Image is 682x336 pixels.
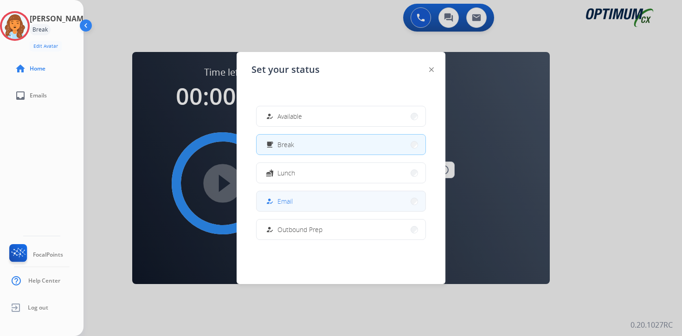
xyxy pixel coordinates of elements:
button: Email [257,191,425,211]
mat-icon: free_breakfast [266,141,274,149]
span: Email [277,196,293,206]
span: Home [30,65,45,72]
span: Help Center [28,277,60,284]
span: Log out [28,304,48,311]
button: Break [257,135,425,155]
p: 0.20.1027RC [631,319,673,330]
img: avatar [2,13,28,39]
mat-icon: how_to_reg [266,112,274,120]
span: Break [277,140,294,149]
mat-icon: how_to_reg [266,197,274,205]
button: Available [257,106,425,126]
span: Emails [30,92,47,99]
button: Edit Avatar [30,41,62,52]
mat-icon: fastfood [266,169,274,177]
mat-icon: home [15,63,26,74]
span: Set your status [251,63,320,76]
span: Available [277,111,302,121]
div: Break [30,24,51,35]
button: Outbound Prep [257,220,425,239]
span: Outbound Prep [277,225,322,234]
a: FocalPoints [7,244,63,265]
img: close-button [429,67,434,72]
span: Lunch [277,168,295,178]
span: FocalPoints [33,251,63,258]
mat-icon: inbox [15,90,26,101]
mat-icon: how_to_reg [266,226,274,233]
button: Lunch [257,163,425,183]
h3: [PERSON_NAME] [30,13,90,24]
